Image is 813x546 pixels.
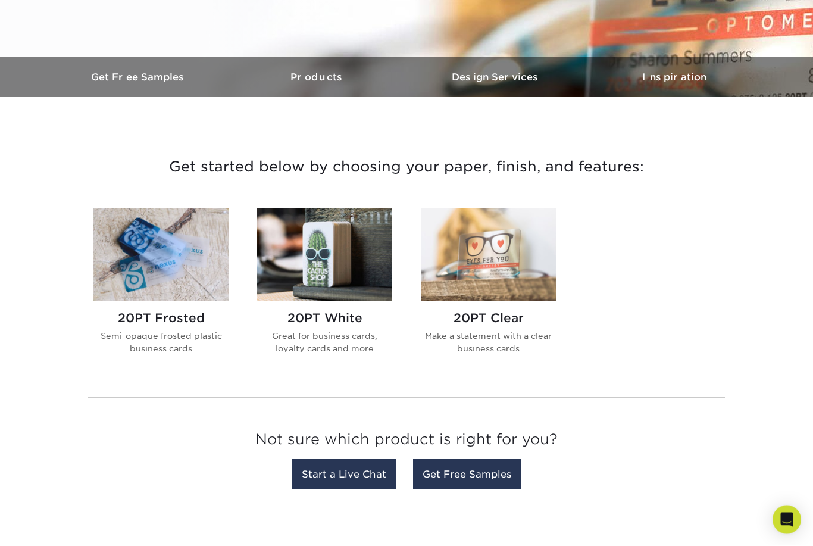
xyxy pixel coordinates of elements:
h3: Not sure which product is right for you? [88,422,725,463]
a: Products [228,58,406,98]
h2: 20PT Frosted [93,311,229,326]
div: Open Intercom Messenger [773,506,801,534]
img: 20PT Frosted Plastic Cards [93,208,229,302]
h3: Get Free Samples [49,72,228,83]
h2: 20PT Clear [421,311,556,326]
h3: Get started below by choosing your paper, finish, and features: [58,141,755,194]
a: 20PT Frosted Plastic Cards 20PT Frosted Semi-opaque frosted plastic business cards [93,208,229,374]
a: Get Free Samples [49,58,228,98]
a: Design Services [406,58,585,98]
p: Semi-opaque frosted plastic business cards [93,330,229,355]
a: Inspiration [585,58,764,98]
img: 20PT White Plastic Cards [257,208,392,302]
h3: Products [228,72,406,83]
h3: Inspiration [585,72,764,83]
a: 20PT White Plastic Cards 20PT White Great for business cards, loyalty cards and more [257,208,392,374]
h3: Design Services [406,72,585,83]
a: 20PT Clear Plastic Cards 20PT Clear Make a statement with a clear business cards [421,208,556,374]
a: Get Free Samples [413,460,521,490]
p: Great for business cards, loyalty cards and more [257,330,392,355]
h2: 20PT White [257,311,392,326]
img: 20PT Clear Plastic Cards [421,208,556,302]
p: Make a statement with a clear business cards [421,330,556,355]
a: Start a Live Chat [292,460,396,490]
